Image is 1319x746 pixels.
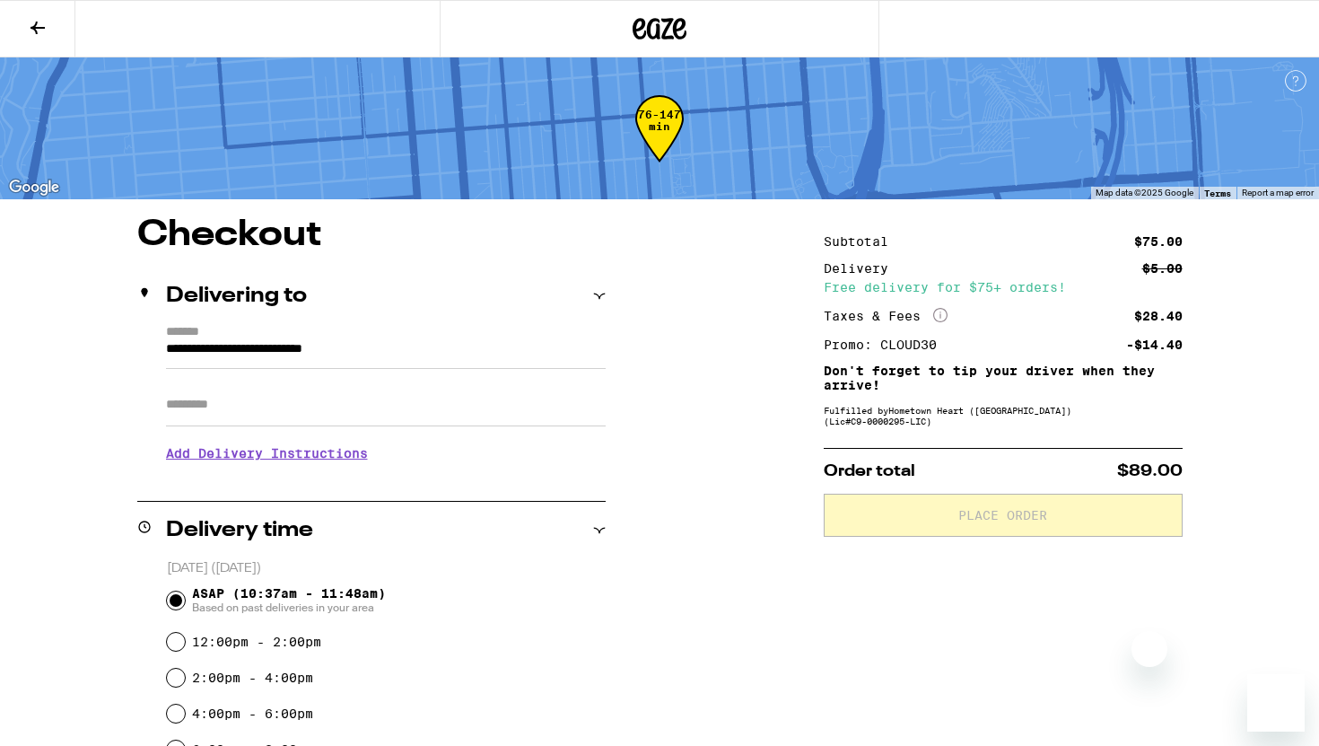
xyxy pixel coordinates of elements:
[824,338,949,351] div: Promo: CLOUD30
[824,281,1183,294] div: Free delivery for $75+ orders!
[824,463,915,479] span: Order total
[137,217,606,253] h1: Checkout
[1134,235,1183,248] div: $75.00
[166,433,606,474] h3: Add Delivery Instructions
[824,308,948,324] div: Taxes & Fees
[1204,188,1231,198] a: Terms
[824,235,901,248] div: Subtotal
[192,707,313,721] label: 4:00pm - 6:00pm
[192,586,386,615] span: ASAP (10:37am - 11:48am)
[635,109,684,176] div: 76-147 min
[824,364,1183,392] p: Don't forget to tip your driver when they arrive!
[1096,188,1193,197] span: Map data ©2025 Google
[1117,463,1183,479] span: $89.00
[824,494,1183,537] button: Place Order
[192,635,321,649] label: 12:00pm - 2:00pm
[1142,262,1183,275] div: $5.00
[166,520,313,541] h2: Delivery time
[166,285,307,307] h2: Delivering to
[1134,310,1183,322] div: $28.40
[4,176,64,199] a: Open this area in Google Maps (opens a new window)
[192,601,386,615] span: Based on past deliveries in your area
[1126,338,1183,351] div: -$14.40
[1131,631,1167,667] iframe: Close message
[1247,674,1305,732] iframe: Button to launch messaging window
[824,262,901,275] div: Delivery
[167,560,606,577] p: [DATE] ([DATE])
[958,509,1047,522] span: Place Order
[192,671,313,685] label: 2:00pm - 4:00pm
[824,405,1183,426] div: Fulfilled by Hometown Heart ([GEOGRAPHIC_DATA]) (Lic# C9-0000295-LIC )
[166,474,606,488] p: We'll contact you at [PHONE_NUMBER] when we arrive
[4,176,64,199] img: Google
[1242,188,1314,197] a: Report a map error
